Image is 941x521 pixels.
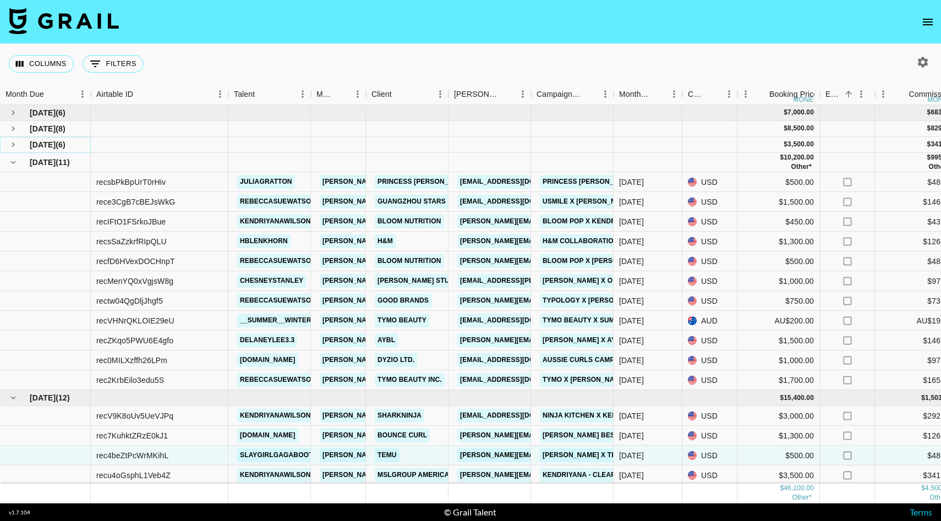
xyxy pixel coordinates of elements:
div: AUD [682,311,737,331]
div: $ [784,124,787,133]
a: rebeccasuewatson [237,195,319,209]
div: Month Due [614,84,682,105]
button: Menu [349,86,366,102]
a: [DOMAIN_NAME] [237,429,298,442]
div: Sep '25 [619,236,644,247]
div: Airtable ID [96,84,133,105]
a: Good Brands [375,294,431,308]
div: USD [682,251,737,271]
a: Bounce Curl [375,429,430,442]
a: [PERSON_NAME] X Old Navy - Back to School Campaign [540,274,749,288]
div: recVHNrQKLOIE29eU [96,315,174,326]
a: [PERSON_NAME][EMAIL_ADDRESS][DOMAIN_NAME] [457,448,637,462]
a: [PERSON_NAME][EMAIL_ADDRESS][PERSON_NAME][DOMAIN_NAME] [457,468,693,482]
button: Menu [853,86,869,102]
button: see children [6,137,21,152]
a: Bloom Pop X [PERSON_NAME] [540,254,651,268]
a: [PERSON_NAME][EMAIL_ADDRESS][PERSON_NAME][DOMAIN_NAME] [457,234,693,248]
div: USD [682,350,737,370]
div: $500.00 [737,172,820,192]
a: [PERSON_NAME][EMAIL_ADDRESS][PERSON_NAME][DOMAIN_NAME] [320,314,556,327]
div: recu4oGsphL1Veb4Z [96,470,171,481]
div: $ [784,140,787,149]
span: AU$ 200.00 [791,163,812,171]
a: Ninja Kitchen X Kendriyana [540,409,650,423]
span: [DATE] [30,123,56,134]
div: Talent [234,84,255,105]
div: Sep '25 [619,216,644,227]
div: USD [682,426,737,446]
span: ( 6 ) [56,107,65,118]
a: __summer__winter__ [237,314,321,327]
a: [PERSON_NAME][EMAIL_ADDRESS][PERSON_NAME][DOMAIN_NAME] [320,353,556,367]
button: Sort [44,86,59,102]
div: $450.00 [737,212,820,232]
button: Show filters [83,55,144,73]
button: Sort [841,86,856,102]
a: TYMO Beauty X Summer Winter [540,314,661,327]
a: kendriyanawilson [237,215,314,228]
div: $ [927,124,931,133]
div: $1,500.00 [737,331,820,350]
div: Sep '25 [619,295,644,306]
div: USD [682,172,737,192]
a: [PERSON_NAME][EMAIL_ADDRESS][PERSON_NAME][DOMAIN_NAME] [320,409,556,423]
button: Menu [212,86,228,102]
span: ( 6 ) [56,139,65,150]
a: Princess [PERSON_NAME] USA [375,175,489,189]
button: Sort [650,86,666,102]
a: [PERSON_NAME][EMAIL_ADDRESS][PERSON_NAME][DOMAIN_NAME] [320,175,556,189]
div: $3,000.00 [737,406,820,426]
div: $1,000.00 [737,271,820,291]
a: H&M [375,234,396,248]
div: Oct '25 [619,410,644,421]
a: [PERSON_NAME][EMAIL_ADDRESS][PERSON_NAME][DOMAIN_NAME] [320,195,556,209]
div: $ [921,393,925,403]
div: Oct '25 [619,450,644,461]
a: rebeccasuewatson [237,254,319,268]
div: rectw04QgDljJhgf5 [96,295,163,306]
button: hide children [6,155,21,170]
button: Menu [737,86,754,102]
a: TYMO X [PERSON_NAME] [540,373,630,387]
span: [DATE] [30,392,56,403]
div: Sep '25 [619,375,644,386]
a: [EMAIL_ADDRESS][DOMAIN_NAME] [457,353,581,367]
div: Month Due [6,84,44,105]
div: USD [682,291,737,311]
div: rec2KrbEilo3edu5S [96,375,164,386]
div: v 1.7.104 [9,509,30,516]
a: [PERSON_NAME][EMAIL_ADDRESS][DOMAIN_NAME] [457,429,637,442]
a: delaneylee3.3 [237,333,297,347]
span: [DATE] [30,157,56,168]
div: USD [682,465,737,485]
div: Expenses: Remove Commission? [825,84,841,105]
div: $1,700.00 [737,370,820,390]
a: chesneystanley [237,274,306,288]
a: [PERSON_NAME][EMAIL_ADDRESS][PERSON_NAME][DOMAIN_NAME] [320,234,556,248]
div: $ [780,393,784,403]
div: Sep '25 [619,335,644,346]
button: Sort [893,86,909,102]
div: $1,300.00 [737,426,820,446]
div: Campaign (Type) [531,84,614,105]
div: Oct '25 [619,470,644,481]
a: hblenkhorn [237,234,291,248]
span: ( 11 ) [56,157,70,168]
button: Sort [255,86,270,102]
div: 15,400.00 [784,393,814,403]
div: $1,500.00 [737,192,820,212]
div: $3,500.00 [737,465,820,485]
div: 46,100.00 [784,484,814,493]
a: kendriyanawilson [237,468,314,482]
a: Guangzhou Stars Pulse Co.,Ltd [375,195,501,209]
div: $750.00 [737,291,820,311]
div: Booker [448,84,531,105]
div: rec7KuhktZRzE0kJ1 [96,430,168,441]
a: slaygirlgagaboots2 [237,448,324,462]
div: Airtable ID [91,84,228,105]
button: Menu [597,86,614,102]
div: Manager [311,84,366,105]
a: Bloom Nutrition [375,254,444,268]
div: $ [780,484,784,493]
